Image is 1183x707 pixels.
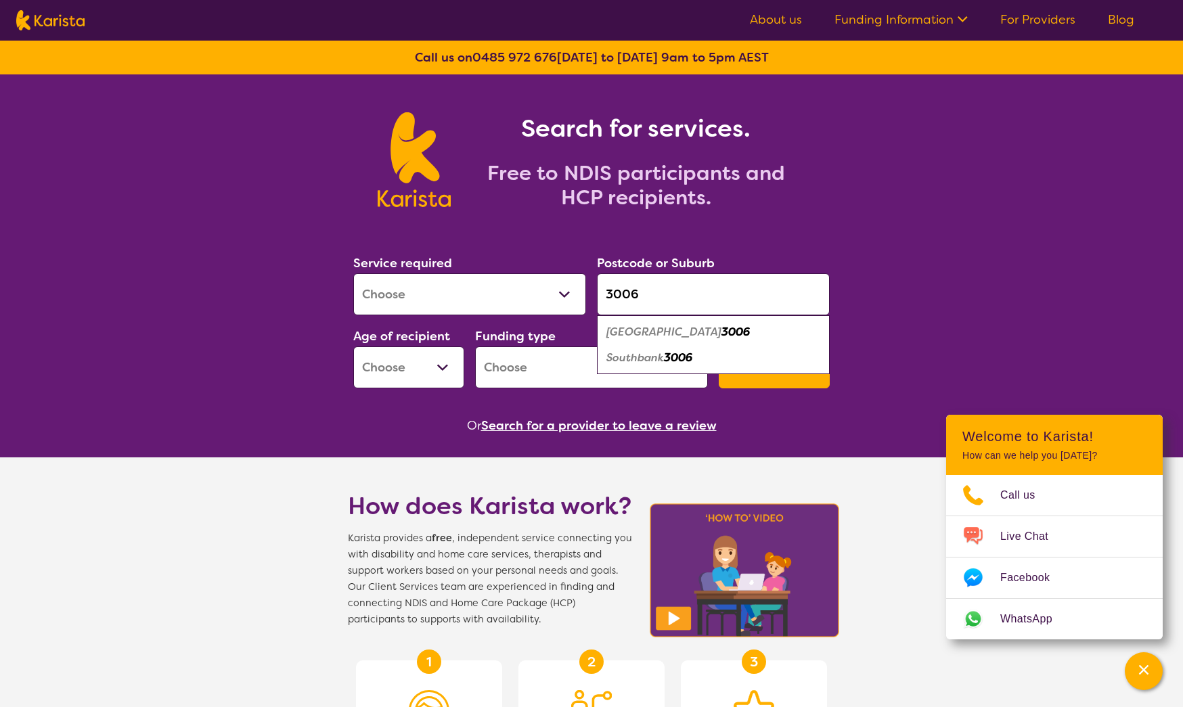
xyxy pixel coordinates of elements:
a: About us [750,12,802,28]
a: Blog [1108,12,1134,28]
span: Live Chat [1000,526,1065,547]
a: For Providers [1000,12,1075,28]
div: South Wharf 3006 [604,319,823,345]
span: WhatsApp [1000,609,1069,629]
label: Service required [353,255,452,271]
label: Postcode or Suburb [597,255,715,271]
em: [GEOGRAPHIC_DATA] [606,325,721,339]
label: Age of recipient [353,328,450,344]
p: How can we help you [DATE]? [962,450,1146,461]
span: Call us [1000,485,1052,505]
div: 2 [579,649,604,674]
div: Channel Menu [946,415,1163,639]
div: 3 [742,649,766,674]
span: Or [467,415,481,436]
img: Karista logo [16,10,85,30]
span: Karista provides a , independent service connecting you with disability and home care services, t... [348,530,632,628]
a: Web link opens in a new tab. [946,599,1163,639]
b: free [432,532,452,545]
ul: Choose channel [946,475,1163,639]
div: Southbank 3006 [604,345,823,371]
h2: Free to NDIS participants and HCP recipients. [467,161,805,210]
em: Southbank [606,350,664,365]
img: Karista video [646,499,843,641]
button: Search for a provider to leave a review [481,415,717,436]
img: Karista logo [378,112,450,207]
div: 1 [417,649,441,674]
a: 0485 972 676 [472,49,557,66]
h1: How does Karista work? [348,490,632,522]
h2: Welcome to Karista! [962,428,1146,444]
em: 3006 [664,350,692,365]
label: Funding type [475,328,556,344]
span: Facebook [1000,568,1066,588]
em: 3006 [721,325,750,339]
h1: Search for services. [467,112,805,145]
a: Funding Information [834,12,968,28]
input: Type [597,273,830,315]
button: Channel Menu [1125,652,1163,690]
b: Call us on [DATE] to [DATE] 9am to 5pm AEST [415,49,769,66]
